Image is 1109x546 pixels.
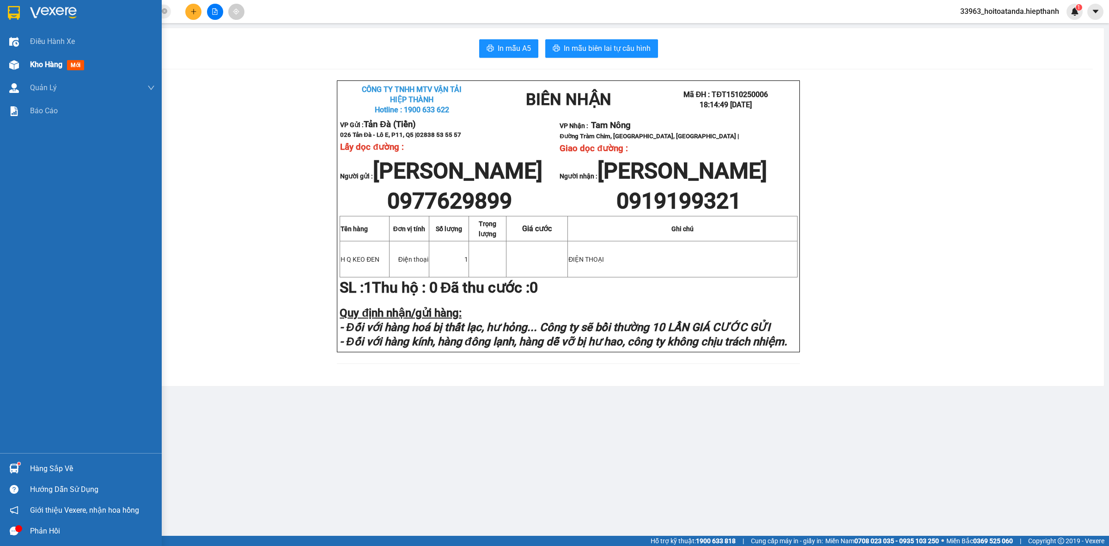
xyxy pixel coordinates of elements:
span: Giao dọc đường : [560,143,628,153]
strong: 1900 633 818 [696,537,736,545]
span: aim [233,8,239,15]
div: Hàng sắp về [30,462,155,476]
span: printer [553,44,560,53]
div: Hướng dẫn sử dụng [30,483,155,497]
span: 0 [429,279,438,296]
span: Báo cáo [30,105,58,117]
span: 1 [464,256,468,263]
span: 33963_hoitoatanda.hiepthanh [953,6,1066,17]
span: down [147,84,155,92]
span: Tản Đà (Tiền) [364,119,415,129]
span: message [10,527,18,535]
span: file-add [212,8,218,15]
span: 026 Tản Đà - Lô E, P11, Q5 | [3,54,124,61]
img: warehouse-icon [9,83,19,93]
img: warehouse-icon [9,464,19,473]
span: caret-down [1091,7,1100,16]
button: printerIn mẫu biên lai tự cấu hình [545,39,658,58]
span: Giới thiệu Vexere, nhận hoa hồng [30,504,139,516]
span: H Q KEO ĐEN [341,256,379,263]
strong: BIÊN NHẬN [131,10,216,29]
strong: SL : [340,279,372,296]
span: ⚪️ [941,539,944,543]
span: | [1020,536,1021,546]
strong: Người gửi : [340,172,542,180]
button: printerIn mẫu A5 [479,39,538,58]
span: 18:14:49 [DATE] [700,100,752,109]
span: 02838 53 55 57 [416,131,461,138]
span: close-circle [162,7,167,16]
span: Điều hành xe [30,36,75,47]
span: 1 [364,279,372,296]
span: 0919199321 [616,188,741,214]
sup: 1 [18,462,20,465]
div: Phản hồi [30,524,155,538]
span: Mã ĐH : TĐT1510250006 [683,90,768,99]
span: Tản Đà (Tiền) [30,43,81,53]
strong: Tên hàng [341,225,368,233]
strong: 0369 525 060 [973,537,1013,545]
button: aim [228,4,244,20]
img: warehouse-icon [9,60,19,70]
span: 1 [1077,4,1080,11]
span: printer [487,44,494,53]
button: caret-down [1087,4,1103,20]
strong: VP Nhận : [560,122,631,129]
img: icon-new-feature [1071,7,1079,16]
button: plus [185,4,201,20]
strong: VP Gửi : [3,43,81,52]
strong: CÔNG TY TNHH MTV VẬN TẢI [6,5,106,13]
strong: Người nhận : [560,172,767,180]
img: warehouse-icon [9,37,19,47]
strong: CÔNG TY TNHH MTV VẬN TẢI [362,85,462,94]
span: 026 Tản Đà - Lô E, P11, Q5 | [340,131,461,138]
span: 0 [530,279,538,296]
span: plus [190,8,197,15]
span: copyright [1058,538,1064,544]
span: Trọng lượng [479,220,496,238]
span: Giá cước [522,224,552,233]
span: In mẫu biên lai tự cấu hình [564,43,651,54]
strong: Ghi chú [671,225,694,233]
span: Lấy dọc đường : [340,142,403,152]
span: Điện thoại [398,256,428,263]
span: Đường Tràm Chim, [GEOGRAPHIC_DATA], [GEOGRAPHIC_DATA] | [560,133,739,140]
strong: Quy định nhận/gửi hàng: [340,307,462,319]
span: notification [10,506,18,515]
span: Miền Nam [825,536,939,546]
strong: Đơn vị tính [393,225,425,233]
strong: VP Gửi : [340,121,415,129]
span: Hotline : 1900 633 622 [19,25,94,34]
span: mới [67,60,84,70]
span: Tam Nông [591,120,631,130]
span: Hotline : 1900 633 622 [375,105,449,114]
strong: Thu hộ : [372,279,426,296]
span: 02838 53 55 57 [79,54,124,61]
span: [PERSON_NAME] [373,158,542,184]
span: Hỗ trợ kỹ thuật: [651,536,736,546]
strong: - Đối với hàng kính, hàng đông lạnh, hàng dễ vỡ bị hư hao, công ty không chịu trách nhiệm. [340,335,787,348]
span: In mẫu A5 [498,43,531,54]
img: logo-vxr [8,6,20,20]
span: ĐIỆN THOẠI [568,256,604,263]
span: [PERSON_NAME] [597,158,767,184]
span: Đã thu cước : [429,279,542,296]
strong: HIỆP THÀNH [390,95,433,104]
span: close-circle [162,8,167,14]
button: file-add [207,4,223,20]
strong: - Đối với hàng hoá bị thất lạc, hư hỏng... Công ty sẽ bồi thường 10 LẦN GIÁ CƯỚC GỬI [340,321,770,334]
span: 0977629899 [387,188,512,214]
span: Số lượng [436,225,462,233]
strong: HIỆP THÀNH [35,15,78,24]
strong: 0708 023 035 - 0935 103 250 [854,537,939,545]
span: question-circle [10,485,18,494]
span: Kho hàng [30,60,62,69]
sup: 1 [1076,4,1082,11]
span: Cung cấp máy in - giấy in: [751,536,823,546]
span: | [743,536,744,546]
img: solution-icon [9,106,19,116]
span: Lấy dọc đường : [3,62,67,73]
span: Quản Lý [30,82,57,93]
strong: BIÊN NHẬN [526,90,611,109]
span: Miền Bắc [946,536,1013,546]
